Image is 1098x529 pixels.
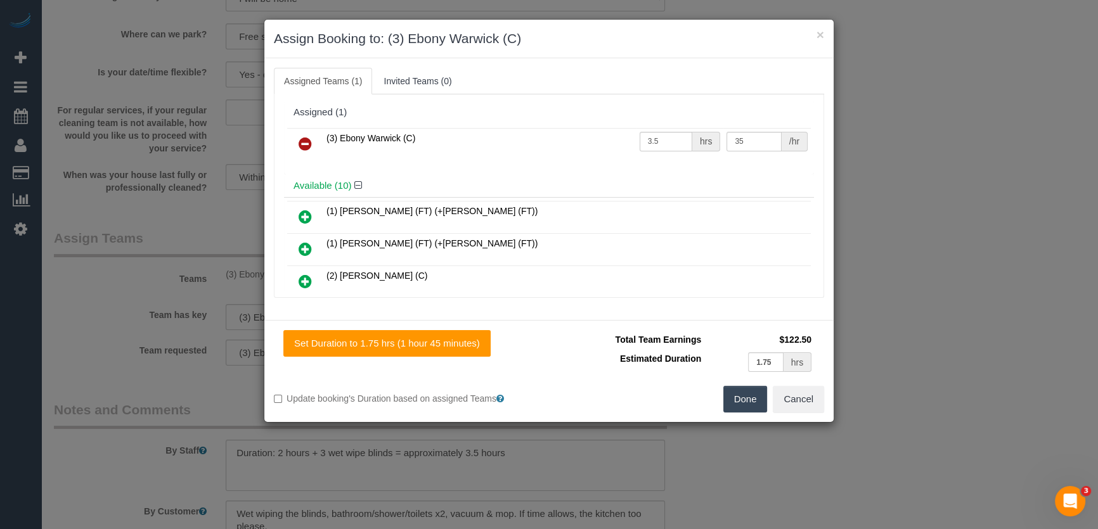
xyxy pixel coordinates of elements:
[723,386,768,412] button: Done
[784,352,811,372] div: hrs
[326,271,427,281] span: (2) [PERSON_NAME] (C)
[559,330,704,349] td: Total Team Earnings
[274,29,824,48] h3: Assign Booking to: (3) Ebony Warwick (C)
[1081,486,1091,496] span: 3
[704,330,815,349] td: $122.50
[782,132,808,151] div: /hr
[326,206,538,216] span: (1) [PERSON_NAME] (FT) (+[PERSON_NAME] (FT))
[274,395,282,403] input: Update booking's Duration based on assigned Teams
[817,28,824,41] button: ×
[274,68,372,94] a: Assigned Teams (1)
[283,330,491,357] button: Set Duration to 1.75 hrs (1 hour 45 minutes)
[692,132,720,151] div: hrs
[326,238,538,248] span: (1) [PERSON_NAME] (FT) (+[PERSON_NAME] (FT))
[373,68,462,94] a: Invited Teams (0)
[274,392,539,405] label: Update booking's Duration based on assigned Teams
[294,181,804,191] h4: Available (10)
[773,386,824,412] button: Cancel
[294,107,804,118] div: Assigned (1)
[620,354,701,364] span: Estimated Duration
[1055,486,1085,516] iframe: Intercom live chat
[326,133,415,143] span: (3) Ebony Warwick (C)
